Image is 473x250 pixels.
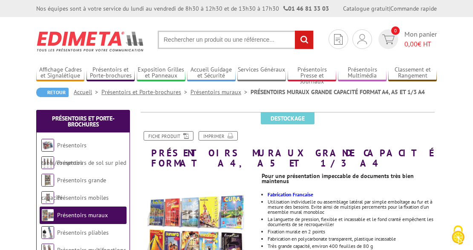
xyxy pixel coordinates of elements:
[36,66,84,80] a: Affichage Cadres et Signalétique
[190,88,251,96] a: Présentoirs muraux
[36,4,329,13] div: Nos équipes sont à votre service du lundi au vendredi de 8h30 à 12h30 et de 13h30 à 17h30
[268,229,437,234] li: Fixation murale en 2 points
[41,141,87,167] a: Présentoirs table/comptoirs
[382,34,395,44] img: devis rapide
[41,174,54,187] img: Présentoirs grande capacité
[391,26,400,35] span: 0
[36,26,145,57] img: Edimeta
[358,34,367,44] img: devis rapide
[268,191,313,198] strong: Fabrication Francaise
[268,199,437,215] li: Utilisation individuelle ou assemblage latéral par simple emboîtage au fur et à mesure des besoin...
[443,221,473,250] button: Cookies (fenêtre modale)
[404,39,437,49] span: € HT
[41,176,106,201] a: Présentoirs grande capacité
[187,66,235,80] a: Accueil Guidage et Sécurité
[41,139,54,152] img: Présentoirs table/comptoirs
[57,229,109,236] a: Présentoirs pliables
[251,88,425,96] li: PRÉSENTOIRS MURAUX GRANDE CAPACITÉ FORMAT A4, A5 ET 1/3 A4
[390,5,437,12] a: Commande rapide
[343,4,437,13] div: |
[376,29,437,49] a: devis rapide 0 Mon panier 0,00€ HT
[87,66,135,80] a: Présentoirs et Porte-brochures
[57,194,109,201] a: Présentoirs mobiles
[447,224,469,246] img: Cookies (fenêtre modale)
[74,88,101,96] a: Accueil
[295,31,313,49] input: rechercher
[57,159,126,167] a: Présentoirs de sol sur pied
[57,211,108,219] a: Présentoirs muraux
[36,88,69,97] a: Retour
[41,209,54,221] img: Présentoirs muraux
[404,40,418,48] span: 0,00
[404,29,437,49] span: Mon panier
[137,66,185,80] a: Exposition Grilles et Panneaux
[237,66,286,80] a: Services Généraux
[268,217,437,227] li: La languette de pression, flexible et incassable et le fond cranté empêchent les documents de se ...
[338,66,386,80] a: Présentoirs Multimédia
[144,131,193,141] a: Fiche produit
[261,112,314,124] span: Destockage
[334,34,343,45] img: devis rapide
[268,244,437,249] li: Très grande capacité, environ 400 feuilles de 80 g
[41,226,54,239] img: Présentoirs pliables
[288,66,336,80] a: Présentoirs Presse et Journaux
[199,131,238,141] a: Imprimer
[388,66,436,80] a: Classement et Rangement
[283,5,329,12] strong: 01 46 81 33 03
[101,88,190,96] a: Présentoirs et Porte-brochures
[52,115,115,128] a: Présentoirs et Porte-brochures
[158,31,314,49] input: Rechercher un produit ou une référence...
[262,172,414,185] strong: Pour une présentation impeccable de documents très bien maintenus
[343,5,389,12] a: Catalogue gratuit
[268,236,437,241] li: Fabrication en polycarbonate transparent, plastique incassable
